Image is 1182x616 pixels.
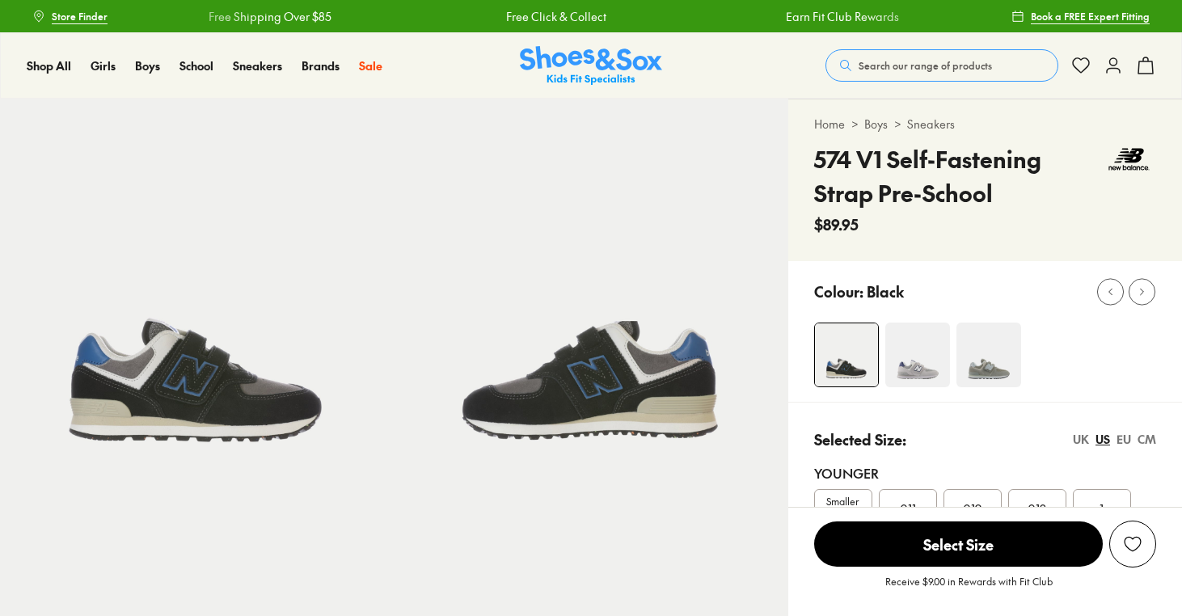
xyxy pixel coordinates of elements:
img: 4-498878_1 [885,323,950,387]
img: 5-562605_1 [394,99,787,492]
h4: 574 V1 Self-Fastening Strap Pre-School [814,142,1102,210]
a: Sneakers [233,57,282,74]
span: 1 [1100,499,1104,518]
p: Selected Size: [814,428,906,450]
a: Brands [302,57,340,74]
img: 4-562604_1 [815,323,878,386]
div: Younger [814,463,1156,483]
div: US [1095,431,1110,448]
span: $89.95 [814,213,859,235]
span: Store Finder [52,9,108,23]
a: Earn Fit Club Rewards [702,8,815,25]
img: Vendor logo [1102,142,1156,176]
img: SNS_Logo_Responsive.svg [520,46,662,86]
a: Free Shipping Over $85 [983,8,1106,25]
a: Shop All [27,57,71,74]
img: 4-434827_1 [956,323,1021,387]
div: CM [1138,431,1156,448]
button: Select Size [814,521,1103,567]
a: Girls [91,57,116,74]
a: School [179,57,213,74]
span: Smaller Sizes [815,494,872,523]
button: Add to Wishlist [1109,521,1156,567]
a: Free Shipping Over $85 [125,8,247,25]
p: Receive $9.00 in Rewards with Fit Club [885,574,1053,603]
span: Search our range of products [859,58,992,73]
a: Boys [864,116,888,133]
a: Home [814,116,845,133]
a: Shoes & Sox [520,46,662,86]
div: > > [814,116,1156,133]
span: 011 [900,499,916,518]
span: Book a FREE Expert Fitting [1031,9,1150,23]
p: Black [867,281,904,302]
div: EU [1117,431,1131,448]
div: UK [1073,431,1089,448]
a: Free Click & Collect [422,8,522,25]
p: Colour: [814,281,863,302]
span: 012 [963,499,981,518]
a: Boys [135,57,160,74]
a: Store Finder [32,2,108,31]
span: 013 [1028,499,1046,518]
a: Book a FREE Expert Fitting [1011,2,1150,31]
a: Sale [359,57,382,74]
a: Sneakers [907,116,955,133]
button: Search our range of products [825,49,1058,82]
